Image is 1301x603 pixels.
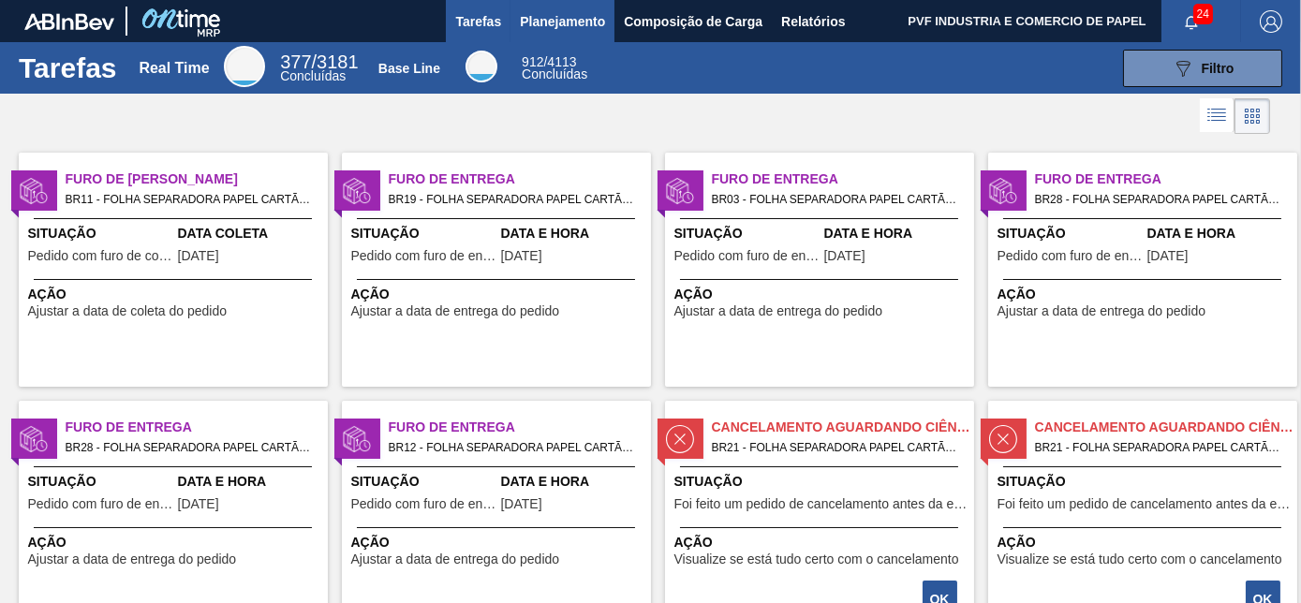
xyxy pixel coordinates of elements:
[501,497,542,511] span: 10/09/2025,
[139,60,209,77] div: Real Time
[998,552,1282,566] span: Visualize se está tudo certo com o cancelamento
[824,224,969,243] span: Data e Hora
[28,497,173,511] span: Pedido com furo de entrega
[28,249,173,263] span: Pedido com furo de coleta
[66,169,328,189] span: Furo de Coleta
[1035,437,1282,458] span: BR21 - FOLHA SEPARADORA PAPEL CARTÃO Pedido - 1873701
[998,224,1143,243] span: Situação
[674,497,969,511] span: Foi feito um pedido de cancelamento antes da etapa de aguardando faturamento
[280,54,358,82] div: Real Time
[824,249,865,263] span: 05/09/2025,
[674,552,959,566] span: Visualize se está tudo certo com o cancelamento
[28,224,173,243] span: Situação
[20,177,48,205] img: status
[624,10,762,33] span: Composição de Carga
[998,304,1206,318] span: Ajustar a data de entrega do pedido
[19,57,117,79] h1: Tarefas
[1147,224,1293,243] span: Data e Hora
[280,51,358,72] span: / 3181
[998,472,1293,492] span: Situação
[28,285,323,304] span: Ação
[224,46,265,87] div: Real Time
[389,169,651,189] span: Furo de Entrega
[178,249,219,263] span: 10/09/2025
[389,189,636,210] span: BR19 - FOLHA SEPARADORA PAPEL CARTÃO Pedido - 2004527
[1193,4,1213,24] span: 24
[522,66,587,81] span: Concluídas
[674,285,969,304] span: Ação
[501,224,646,243] span: Data e Hora
[1035,418,1297,437] span: Cancelamento aguardando ciência
[178,497,219,511] span: 29/08/2025,
[1035,189,1282,210] span: BR28 - FOLHA SEPARADORA PAPEL CARTÃO Pedido - 1975298
[989,177,1017,205] img: status
[666,425,694,453] img: status
[28,552,237,566] span: Ajustar a data de entrega do pedido
[1161,8,1221,35] button: Notificações
[351,285,646,304] span: Ação
[674,249,820,263] span: Pedido com furo de entrega
[1123,50,1282,87] button: Filtro
[351,533,646,552] span: Ação
[24,13,114,30] img: TNhmsLtSVTkK8tSr43FrP2fwEKptu5GPRR3wAAAABJRU5ErkJggg==
[351,304,560,318] span: Ajustar a data de entrega do pedido
[1147,249,1189,263] span: 28/08/2025,
[674,472,969,492] span: Situação
[998,285,1293,304] span: Ação
[343,177,371,205] img: status
[466,51,497,82] div: Base Line
[501,472,646,492] span: Data e Hora
[1234,98,1270,134] div: Visão em Cards
[280,68,346,83] span: Concluídas
[351,497,496,511] span: Pedido com furo de entrega
[28,472,173,492] span: Situação
[712,418,974,437] span: Cancelamento aguardando ciência
[28,533,323,552] span: Ação
[501,249,542,263] span: 02/09/2025,
[343,425,371,453] img: status
[351,472,496,492] span: Situação
[351,249,496,263] span: Pedido com furo de entrega
[520,10,605,33] span: Planejamento
[674,304,883,318] span: Ajustar a data de entrega do pedido
[989,425,1017,453] img: status
[712,189,959,210] span: BR03 - FOLHA SEPARADORA PAPEL CARTÃO Pedido - 2004532
[455,10,501,33] span: Tarefas
[66,189,313,210] span: BR11 - FOLHA SEPARADORA PAPEL CARTÃO Pedido - 1994334
[712,437,959,458] span: BR21 - FOLHA SEPARADORA PAPEL CARTÃO Pedido - 1873698
[280,51,311,72] span: 377
[351,552,560,566] span: Ajustar a data de entrega do pedido
[998,533,1293,552] span: Ação
[522,56,587,81] div: Base Line
[66,418,328,437] span: Furo de Entrega
[998,497,1293,511] span: Foi feito um pedido de cancelamento antes da etapa de aguardando faturamento
[378,61,440,76] div: Base Line
[1260,10,1282,33] img: Logout
[674,224,820,243] span: Situação
[522,54,543,69] span: 912
[1035,169,1297,189] span: Furo de Entrega
[351,224,496,243] span: Situação
[20,425,48,453] img: status
[1202,61,1234,76] span: Filtro
[389,437,636,458] span: BR12 - FOLHA SEPARADORA PAPEL CARTÃO Pedido - 2004524
[389,418,651,437] span: Furo de Entrega
[1200,98,1234,134] div: Visão em Lista
[178,224,323,243] span: Data Coleta
[66,437,313,458] span: BR28 - FOLHA SEPARADORA PAPEL CARTÃO Pedido - 1990882
[712,169,974,189] span: Furo de Entrega
[781,10,845,33] span: Relatórios
[674,533,969,552] span: Ação
[522,54,576,69] span: / 4113
[28,304,228,318] span: Ajustar a data de coleta do pedido
[666,177,694,205] img: status
[178,472,323,492] span: Data e Hora
[998,249,1143,263] span: Pedido com furo de entrega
